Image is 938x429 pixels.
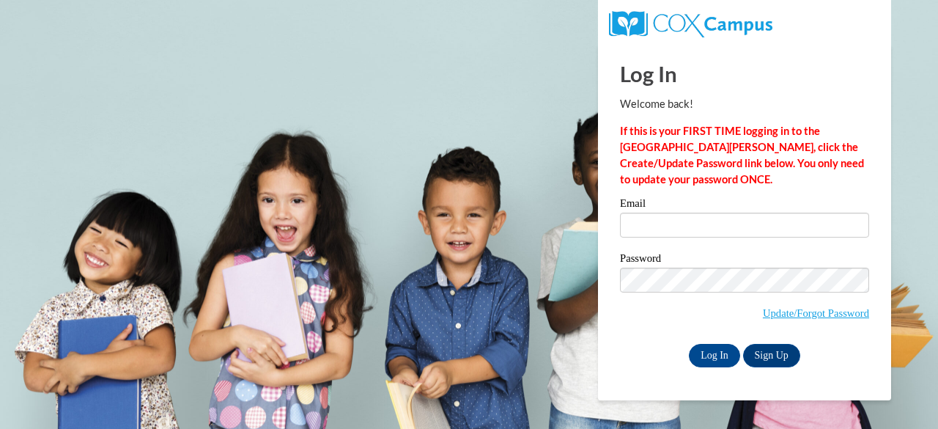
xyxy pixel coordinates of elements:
[609,11,772,37] img: COX Campus
[763,307,869,319] a: Update/Forgot Password
[743,344,800,367] a: Sign Up
[620,125,864,186] strong: If this is your FIRST TIME logging in to the [GEOGRAPHIC_DATA][PERSON_NAME], click the Create/Upd...
[620,96,869,112] p: Welcome back!
[620,253,869,268] label: Password
[620,198,869,213] label: Email
[609,17,772,29] a: COX Campus
[689,344,740,367] input: Log In
[620,59,869,89] h1: Log In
